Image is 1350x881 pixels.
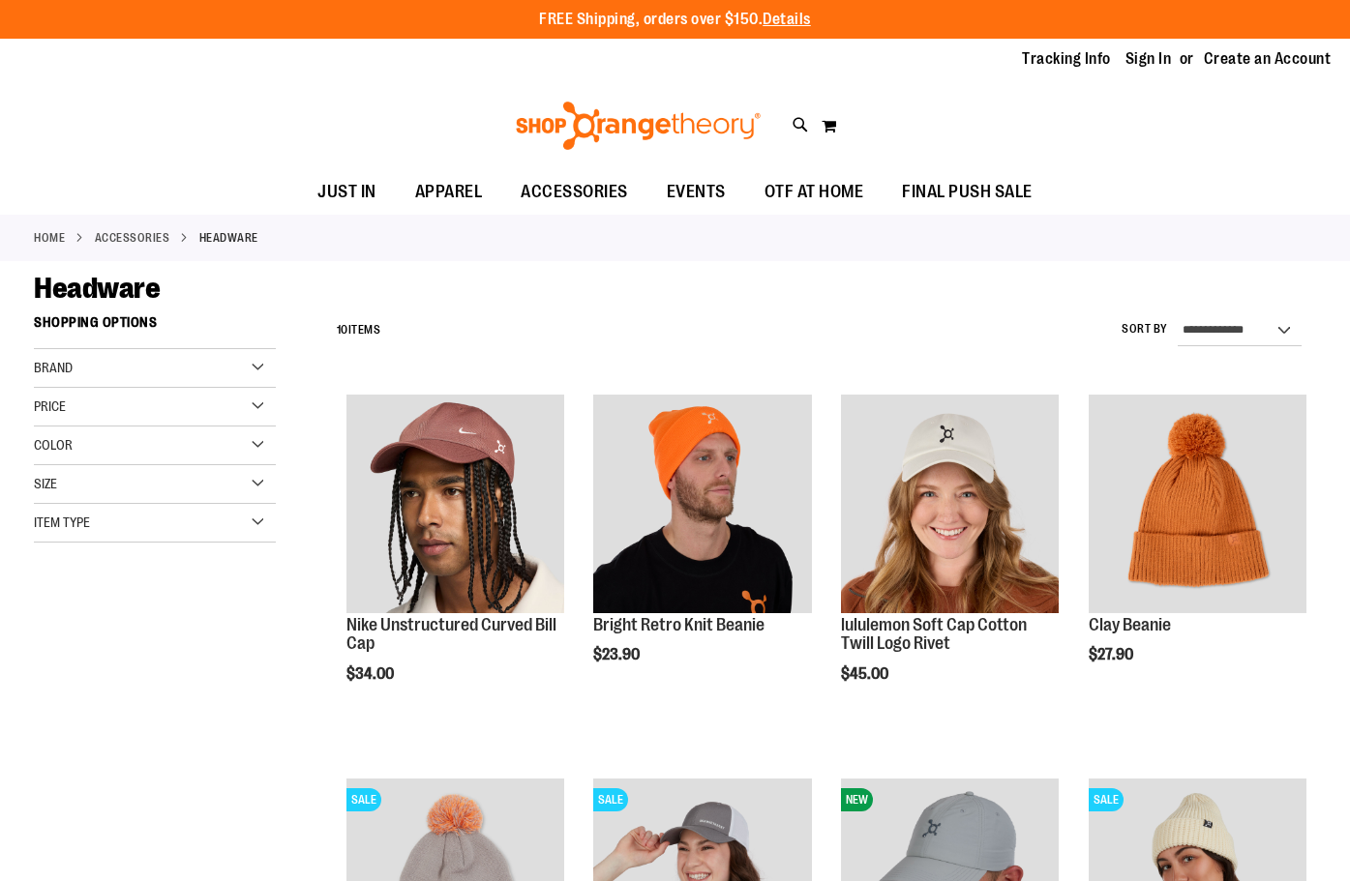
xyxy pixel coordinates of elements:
[346,395,564,612] img: Nike Unstructured Curved Bill Cap
[298,170,396,215] a: JUST IN
[647,170,745,215] a: EVENTS
[346,395,564,615] a: Nike Unstructured Curved Bill Cap
[593,395,811,612] img: Bright Retro Knit Beanie
[1079,385,1316,713] div: product
[1089,395,1306,612] img: Clay Beanie
[831,385,1068,732] div: product
[199,229,258,247] strong: Headware
[337,385,574,732] div: product
[34,306,276,349] strong: Shopping Options
[396,170,502,215] a: APPAREL
[841,395,1059,612] img: Main view of 2024 Convention lululemon Soft Cap Cotton Twill Logo Rivet
[1022,48,1111,70] a: Tracking Info
[593,646,643,663] span: $23.90
[337,315,381,345] h2: Items
[841,788,873,811] span: NEW
[346,665,397,683] span: $34.00
[883,170,1052,215] a: FINAL PUSH SALE
[521,170,628,214] span: ACCESSORIES
[34,229,65,247] a: Home
[1089,395,1306,615] a: Clay Beanie
[765,170,864,214] span: OTF AT HOME
[34,272,160,305] span: Headware
[902,170,1033,214] span: FINAL PUSH SALE
[1125,48,1172,70] a: Sign In
[34,476,57,491] span: Size
[1089,615,1171,634] a: Clay Beanie
[34,398,66,414] span: Price
[593,395,811,615] a: Bright Retro Knit Beanie
[317,170,376,214] span: JUST IN
[1089,646,1136,663] span: $27.90
[667,170,726,214] span: EVENTS
[337,323,348,337] span: 10
[513,102,764,150] img: Shop Orangetheory
[34,437,73,453] span: Color
[841,665,891,683] span: $45.00
[346,788,381,811] span: SALE
[841,615,1027,654] a: lululemon Soft Cap Cotton Twill Logo Rivet
[501,170,647,214] a: ACCESSORIES
[593,615,765,634] a: Bright Retro Knit Beanie
[95,229,170,247] a: ACCESSORIES
[763,11,811,28] a: Details
[34,360,73,375] span: Brand
[1089,788,1124,811] span: SALE
[1122,321,1168,338] label: Sort By
[584,385,821,713] div: product
[745,170,884,215] a: OTF AT HOME
[593,788,628,811] span: SALE
[346,615,556,654] a: Nike Unstructured Curved Bill Cap
[1204,48,1332,70] a: Create an Account
[841,395,1059,615] a: Main view of 2024 Convention lululemon Soft Cap Cotton Twill Logo Rivet
[539,9,811,31] p: FREE Shipping, orders over $150.
[415,170,483,214] span: APPAREL
[34,514,90,530] span: Item Type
